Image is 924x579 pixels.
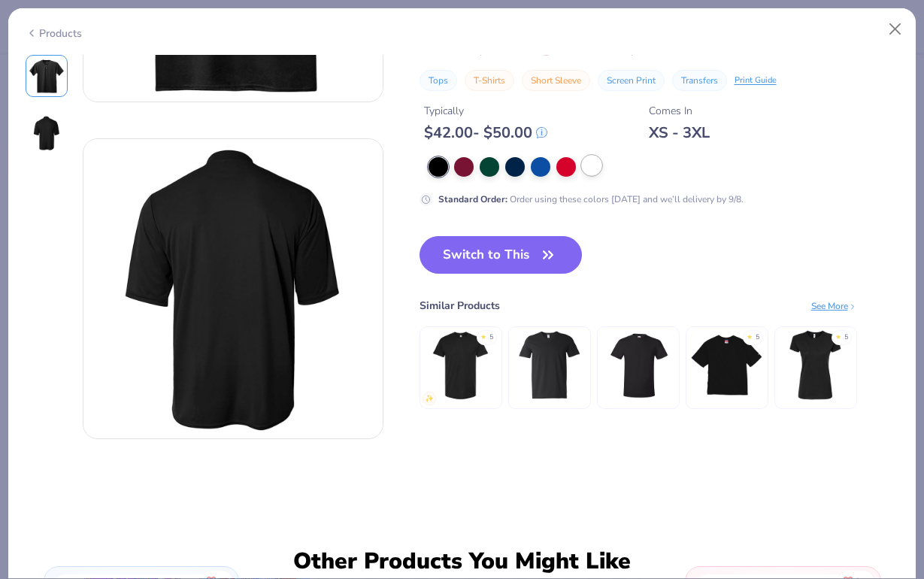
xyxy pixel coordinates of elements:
div: Order using these colors [DATE] and we’ll delivery by 9/8. [438,192,744,205]
button: Screen Print [598,70,665,91]
div: ★ [747,332,753,338]
img: Front [29,58,65,94]
div: ★ [480,332,486,338]
button: Transfers [672,70,727,91]
button: T-Shirts [465,70,514,91]
div: Typically [424,103,547,119]
img: Back [29,115,65,151]
img: Hanes Perfect-T T-Shirt [602,329,674,400]
img: Tultex Unisex Fine Jersey T-Shirt [425,329,496,400]
img: Champion Adult Heritage Jersey T-Shirt [691,329,762,400]
button: Switch to This [420,236,583,274]
button: Tops [420,70,457,91]
div: See More [811,299,857,312]
div: $ 42.00 - $ 50.00 [424,123,547,142]
div: Products [26,26,82,41]
div: Other Products You Might Like [284,548,641,575]
div: 5 [756,332,759,343]
div: Similar Products [420,298,500,314]
img: newest.gif [425,394,434,403]
img: Back [83,139,383,438]
div: Comes In [649,103,710,119]
strong: Standard Order : [438,192,507,205]
div: ★ [835,332,841,338]
div: 5 [844,332,848,343]
button: Close [881,15,910,44]
img: Gildan Adult Softstyle® V-Neck T-Shirt [514,329,585,400]
div: 5 [489,332,493,343]
button: Short Sleeve [522,70,590,91]
img: Tultex Women's Fine Jersey Slim Fit T-Shirt [780,329,851,400]
div: Print Guide [735,74,777,86]
div: XS - 3XL [649,123,710,142]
